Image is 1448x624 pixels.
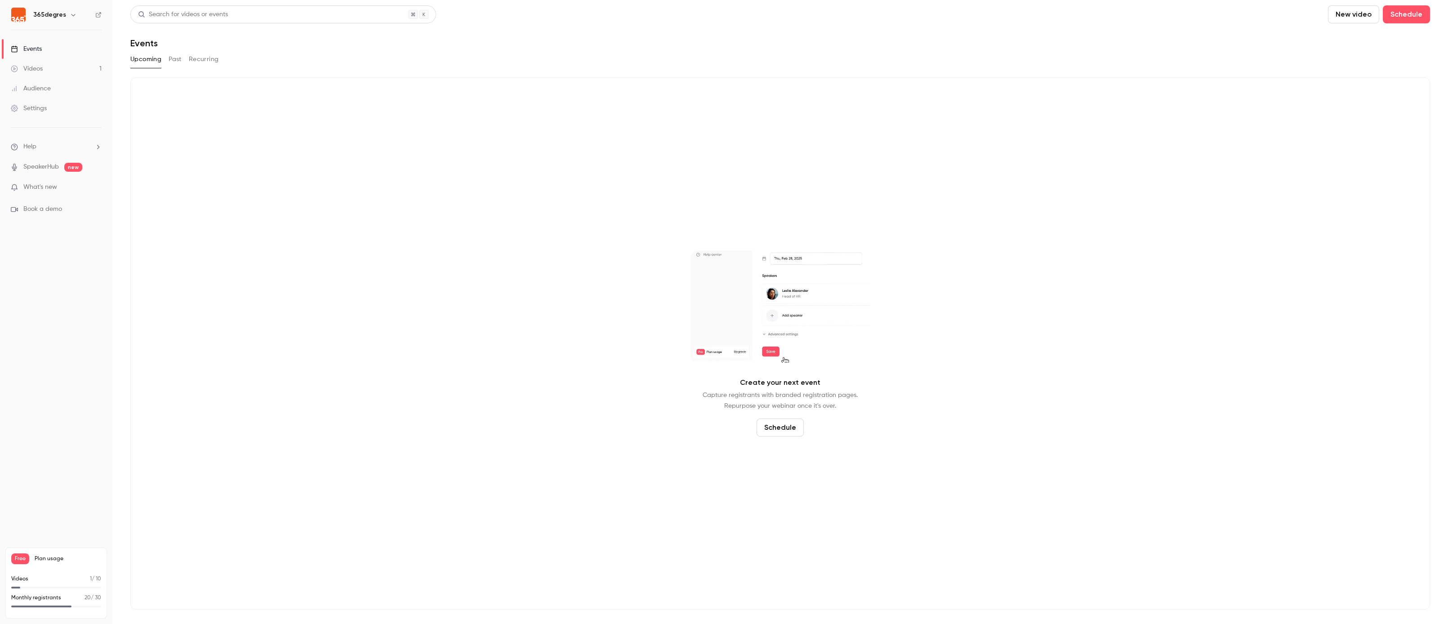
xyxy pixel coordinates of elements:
[757,419,804,437] button: Schedule
[85,594,101,602] p: / 30
[33,10,66,19] h6: 365degres
[138,10,228,19] div: Search for videos or events
[23,205,62,214] span: Book a demo
[11,142,102,152] li: help-dropdown-opener
[740,377,820,388] p: Create your next event
[130,52,161,67] button: Upcoming
[130,38,158,49] h1: Events
[90,575,101,583] p: / 10
[23,142,36,152] span: Help
[90,576,92,582] span: 1
[11,575,28,583] p: Videos
[11,8,26,22] img: 365degres
[23,162,59,172] a: SpeakerHub
[703,390,858,411] p: Capture registrants with branded registration pages. Repurpose your webinar once it's over.
[169,52,182,67] button: Past
[11,84,51,93] div: Audience
[11,45,42,53] div: Events
[1383,5,1430,23] button: Schedule
[11,104,47,113] div: Settings
[85,595,91,601] span: 20
[189,52,219,67] button: Recurring
[23,183,57,192] span: What's new
[11,553,29,564] span: Free
[64,163,82,172] span: new
[1328,5,1379,23] button: New video
[11,594,61,602] p: Monthly registrants
[35,555,101,562] span: Plan usage
[11,64,43,73] div: Videos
